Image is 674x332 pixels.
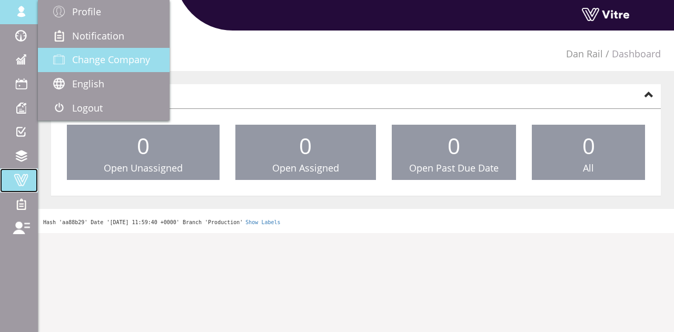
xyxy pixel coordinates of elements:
span: Profile [72,5,101,18]
span: Open Unassigned [104,162,183,174]
a: 0 Open Assigned [235,125,376,180]
a: 0 Open Past Due Date [392,125,517,180]
span: Open Past Due Date [409,162,499,174]
span: Open Assigned [272,162,339,174]
span: Notification [72,29,124,42]
span: English [72,77,104,90]
span: Logout [72,102,103,114]
a: English [38,72,170,96]
a: Show Labels [245,219,280,225]
span: Hash 'aa88b29' Date '[DATE] 11:59:40 +0000' Branch 'Production' [43,219,243,225]
li: Dashboard [603,47,661,61]
a: Change Company [38,48,170,72]
span: All [583,162,594,174]
span: 0 [582,130,595,160]
span: 0 [448,130,460,160]
a: 0 Open Unassigned [67,125,220,180]
a: Dan Rail [566,47,603,60]
a: Logout [38,96,170,120]
a: Notification [38,24,170,48]
span: 0 [137,130,150,160]
span: 0 [299,130,312,160]
a: 0 All [532,125,645,180]
span: Change Company [72,53,150,66]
